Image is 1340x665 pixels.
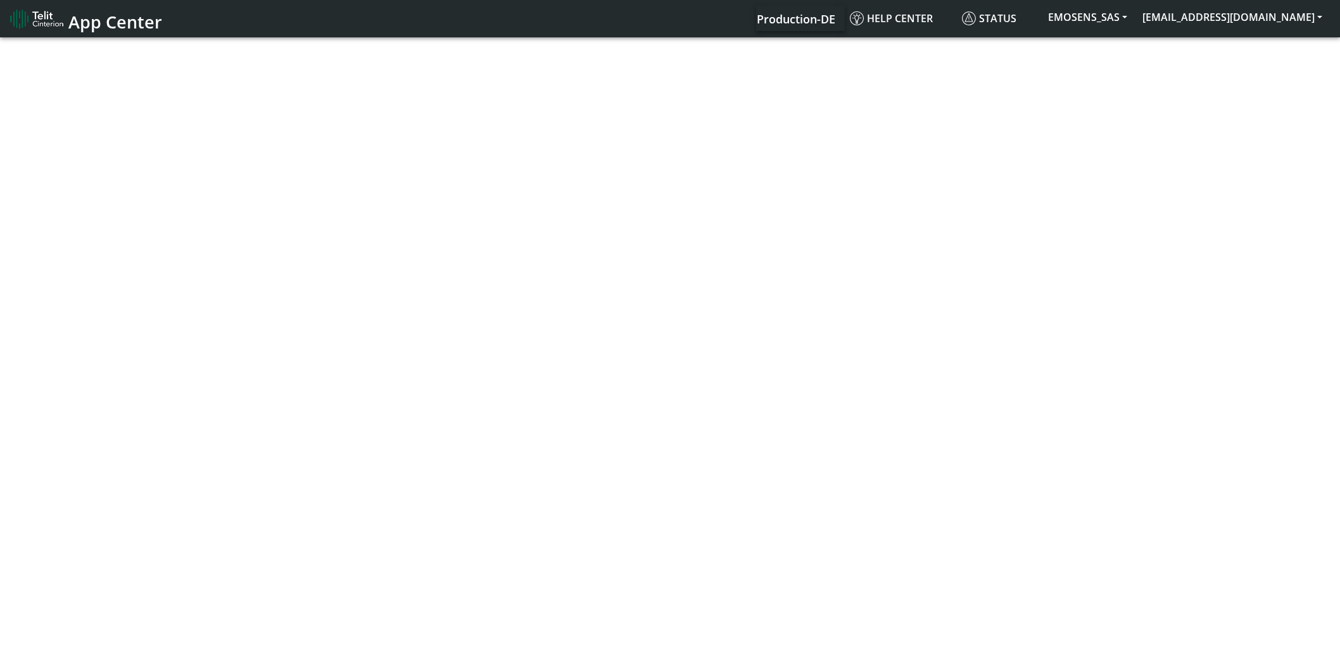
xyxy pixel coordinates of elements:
button: EMOSENS_SAS [1040,6,1135,28]
span: App Center [68,10,162,34]
span: Status [962,11,1016,25]
img: knowledge.svg [850,11,864,25]
img: status.svg [962,11,976,25]
button: [EMAIL_ADDRESS][DOMAIN_NAME] [1135,6,1330,28]
a: App Center [10,5,160,32]
a: Your current platform instance [756,6,835,31]
img: logo-telit-cinterion-gw-new.png [10,9,63,29]
a: Help center [845,6,957,31]
span: Help center [850,11,933,25]
a: Status [957,6,1040,31]
span: Production-DE [757,11,835,27]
